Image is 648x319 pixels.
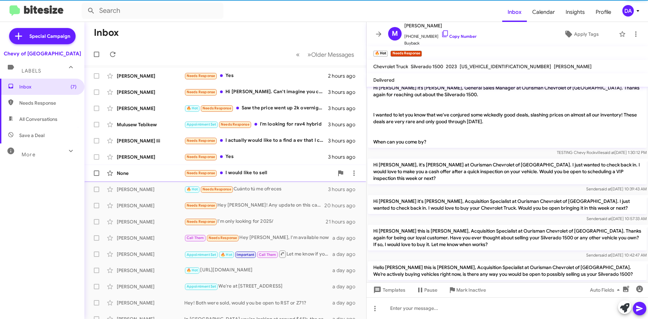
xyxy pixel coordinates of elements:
span: Buyback [404,40,477,47]
span: [PERSON_NAME] [554,63,592,70]
div: [PERSON_NAME] [117,202,184,209]
p: Hi [PERSON_NAME] this is [PERSON_NAME], Acquisition Specialist at Ourisman Chevrolet of [GEOGRAPH... [368,225,647,250]
div: Chevy of [GEOGRAPHIC_DATA] [4,50,81,57]
div: None [117,170,184,177]
span: More [22,152,35,158]
span: Needs Response [187,90,215,94]
div: 3 hours ago [328,105,361,112]
button: Pause [411,284,443,296]
span: 🔥 Hot [187,187,198,191]
p: Hi [PERSON_NAME] it’s [PERSON_NAME], General Sales Manager at Ourisman Chevrolet of [GEOGRAPHIC_D... [368,82,647,148]
span: (7) [71,83,77,90]
span: Needs Response [187,155,215,159]
div: 3 hours ago [328,186,361,193]
div: [PERSON_NAME] [117,89,184,96]
div: Hi [PERSON_NAME]. Can't imagine you could offer me enough that I could buy an alternate vehicle.💁‍♀️ [184,88,328,96]
span: Silverado 1500 [411,63,443,70]
h1: Inbox [94,27,119,38]
div: Mulusew Tebikew [117,121,184,128]
span: Special Campaign [29,33,70,39]
div: I'm looking for rav4 hybrid [184,121,328,128]
span: Save a Deal [19,132,45,139]
span: Pause [424,284,437,296]
span: Needs Response [187,74,215,78]
div: [URL][DOMAIN_NAME] [184,266,332,274]
span: « [296,50,300,59]
div: I'm only looking for 2025/ [184,218,326,225]
div: [PERSON_NAME] [117,283,184,290]
button: Templates [367,284,411,296]
span: said at [603,150,615,155]
a: Calendar [527,2,560,22]
span: Needs Response [187,219,215,224]
span: Labels [22,68,41,74]
input: Search [82,3,223,19]
span: Call Them [187,236,204,240]
button: DA [617,5,641,17]
a: Copy Number [441,34,477,39]
span: Appointment Set [187,284,216,289]
div: 21 hours ago [326,218,361,225]
div: [PERSON_NAME] [117,235,184,241]
div: [PERSON_NAME] Iii [117,137,184,144]
button: Next [303,48,358,61]
div: a day ago [332,267,361,274]
a: Profile [590,2,617,22]
div: Hey [PERSON_NAME]! Any update on this car? [184,202,324,209]
div: Yes [184,72,328,80]
div: 3 hours ago [328,121,361,128]
span: Sender [DATE] 10:57:33 AM [587,216,647,221]
div: We're at [STREET_ADDRESS] [184,283,332,290]
div: 3 hours ago [328,137,361,144]
p: Hi [PERSON_NAME] it's [PERSON_NAME], Acquisition Specialist at Ourisman Chevrolet of [GEOGRAPHIC_... [368,195,647,214]
span: 🔥 Hot [187,268,198,272]
span: Templates [372,284,405,296]
a: Inbox [502,2,527,22]
span: Chevrolet Truck [373,63,408,70]
div: [PERSON_NAME] [117,105,184,112]
span: said at [599,186,611,191]
div: a day ago [332,251,361,258]
div: 3 hours ago [328,154,361,160]
span: Needs Response [202,187,231,191]
span: Needs Response [209,236,237,240]
span: Needs Response [19,100,77,106]
span: Needs Response [187,138,215,143]
small: 🔥 Hot [373,51,388,57]
a: Special Campaign [9,28,76,44]
span: [PERSON_NAME] [404,22,477,30]
div: [PERSON_NAME] [117,154,184,160]
nav: Page navigation example [292,48,358,61]
span: » [307,50,311,59]
span: [US_VEHICLE_IDENTIFICATION_NUMBER] [460,63,551,70]
div: a day ago [332,283,361,290]
div: Yes [184,153,328,161]
span: said at [599,252,611,258]
span: 🔥 Hot [221,252,232,257]
div: [PERSON_NAME] [117,186,184,193]
span: Older Messages [311,51,354,58]
div: DA [622,5,634,17]
div: I would like to sell [184,169,334,177]
p: Hello [PERSON_NAME] this is [PERSON_NAME], Acquisition Specialist at Ourisman Chevrolet of [GEOGR... [368,261,647,280]
div: a day ago [332,299,361,306]
span: Important [237,252,254,257]
span: Mark Inactive [456,284,486,296]
span: Insights [560,2,590,22]
div: [PERSON_NAME] [117,218,184,225]
span: Call Them [259,252,276,257]
span: Inbox [19,83,77,90]
span: Sender [DATE] 10:42:47 AM [586,252,647,258]
div: 2 hours ago [328,73,361,79]
span: Sender [DATE] 10:39:43 AM [586,186,647,191]
button: Previous [292,48,304,61]
div: [PERSON_NAME] [117,299,184,306]
span: Appointment Set [187,252,216,257]
span: said at [600,216,612,221]
small: Needs Response [390,51,422,57]
div: [PERSON_NAME] [117,267,184,274]
div: Saw the price went up 2k overnight. [184,104,328,112]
